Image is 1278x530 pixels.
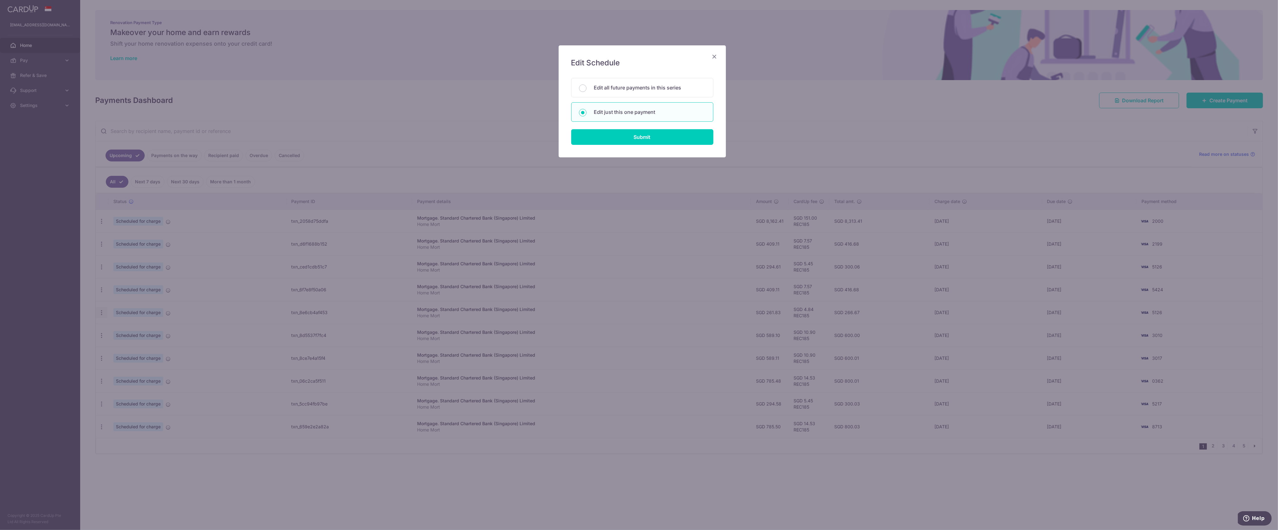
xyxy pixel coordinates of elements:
p: Edit just this one payment [594,108,706,116]
input: Submit [571,129,713,145]
button: Close [711,53,718,60]
p: Edit all future payments in this series [594,84,706,91]
h5: Edit Schedule [571,58,713,68]
iframe: Opens a widget where you can find more information [1238,511,1272,527]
